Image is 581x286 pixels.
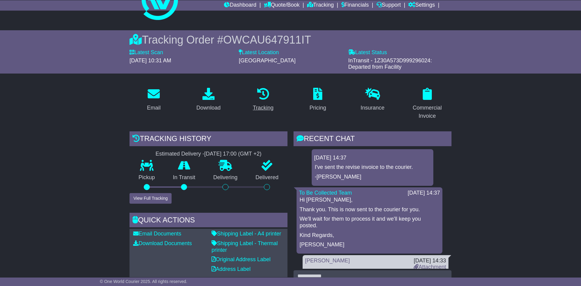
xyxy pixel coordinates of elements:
div: [DATE] 17:00 (GMT +2) [204,151,261,157]
div: [DATE] 14:37 [314,155,431,161]
a: Email Documents [133,231,181,237]
div: [DATE] 14:33 [414,258,446,264]
a: Quote/Book [264,0,300,11]
a: Original Address Label [212,256,271,262]
a: Attachment [414,264,446,270]
p: I've sent the revise invoice to the courier. [315,164,430,171]
div: Quick Actions [130,213,287,229]
p: Thank you. This is now sent to the courier for you. [300,206,439,213]
p: We'll wait for them to process it and we'll keep you posted. [300,216,439,229]
div: RECENT CHAT [294,131,451,148]
a: Download [192,86,225,114]
a: Insurance [356,86,388,114]
a: Download Documents [133,240,192,246]
a: Pricing [306,86,330,114]
a: Shipping Label - Thermal printer [212,240,278,253]
div: Insurance [360,104,384,112]
a: Tracking [307,0,334,11]
div: Commercial Invoice [407,104,448,120]
a: Financials [341,0,369,11]
span: [GEOGRAPHIC_DATA] [239,58,295,64]
p: Delivered [247,174,288,181]
span: © One World Courier 2025. All rights reserved. [100,279,187,284]
span: [DATE] 10:31 AM [130,58,171,64]
a: Commercial Invoice [403,86,451,122]
p: In Transit [164,174,205,181]
span: OWCAU647911IT [223,34,311,46]
span: InTransit - 1Z30A573D999296024: Departed from Facility [348,58,432,70]
div: Tracking [253,104,274,112]
p: -[PERSON_NAME] [315,174,430,180]
p: [PERSON_NAME] [300,242,439,248]
p: Pickup [130,174,164,181]
p: Hi [PERSON_NAME], [300,197,439,203]
div: Tracking history [130,131,287,148]
div: Estimated Delivery - [130,151,287,157]
a: Tracking [249,86,277,114]
a: Email [143,86,165,114]
div: [DATE] 14:37 [408,190,440,196]
a: Address Label [212,266,251,272]
label: Latest Location [239,49,279,56]
label: Latest Status [348,49,387,56]
p: Delivering [204,174,247,181]
div: Pricing [310,104,326,112]
a: [PERSON_NAME] [305,258,350,264]
a: To Be Collected Team [299,190,352,196]
label: Latest Scan [130,49,163,56]
div: Tracking Order # [130,33,451,46]
div: Email [147,104,161,112]
a: Settings [408,0,435,11]
div: Download [196,104,221,112]
button: View Full Tracking [130,193,172,204]
p: Kind Regards, [300,232,439,239]
a: Shipping Label - A4 printer [212,231,281,237]
a: Support [376,0,401,11]
a: Dashboard [224,0,256,11]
